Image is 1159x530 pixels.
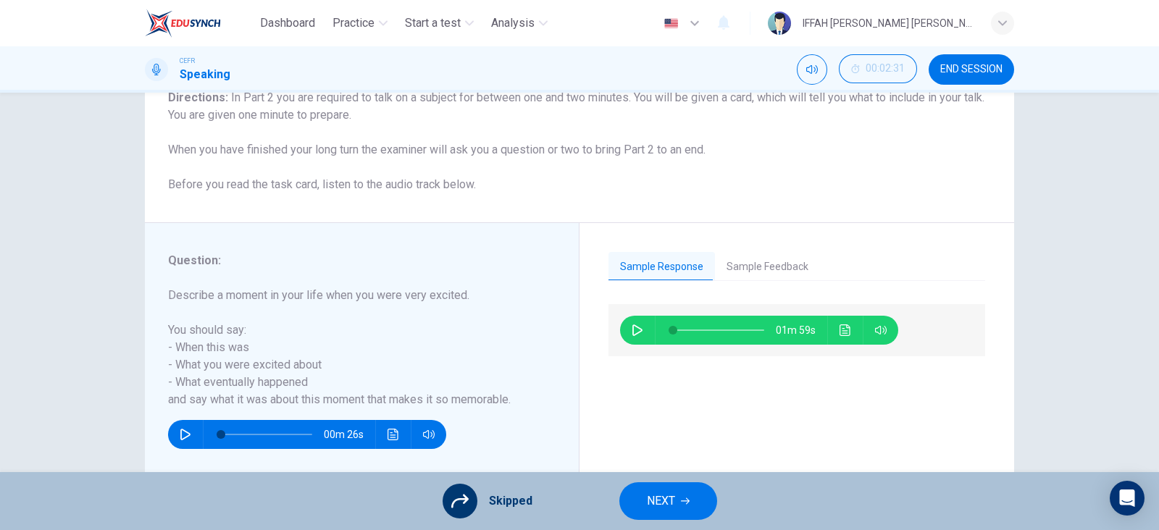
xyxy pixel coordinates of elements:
span: END SESSION [940,64,1003,75]
h1: Speaking [180,66,230,83]
span: Skipped [489,492,532,510]
img: EduSynch logo [145,9,221,38]
button: Dashboard [254,10,321,36]
span: Start a test [405,14,461,32]
img: en [662,18,680,29]
h6: Directions : [168,89,991,193]
span: Analysis [491,14,535,32]
button: Practice [327,10,393,36]
button: Sample Feedback [715,252,820,282]
button: Click to see the audio transcription [834,316,857,345]
span: 00m 26s [324,420,375,449]
button: Sample Response [608,252,715,282]
span: 00:02:31 [866,63,905,75]
button: NEXT [619,482,717,520]
div: Hide [839,54,917,85]
h6: Describe a moment in your life when you were very excited. You should say: - When this was - What... [168,287,538,408]
h6: Question : [168,252,538,269]
button: Analysis [485,10,553,36]
span: Practice [332,14,375,32]
button: Click to see the audio transcription [382,420,405,449]
span: CEFR [180,56,195,66]
div: Open Intercom Messenger [1110,481,1145,516]
button: END SESSION [929,54,1014,85]
button: Start a test [399,10,480,36]
div: basic tabs example [608,252,985,282]
img: Profile picture [768,12,791,35]
a: EduSynch logo [145,9,254,38]
div: Mute [797,54,827,85]
span: 01m 59s [776,316,827,345]
span: Dashboard [260,14,315,32]
div: IFFAH [PERSON_NAME] [PERSON_NAME] [803,14,974,32]
button: 00:02:31 [839,54,917,83]
span: NEXT [647,491,675,511]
